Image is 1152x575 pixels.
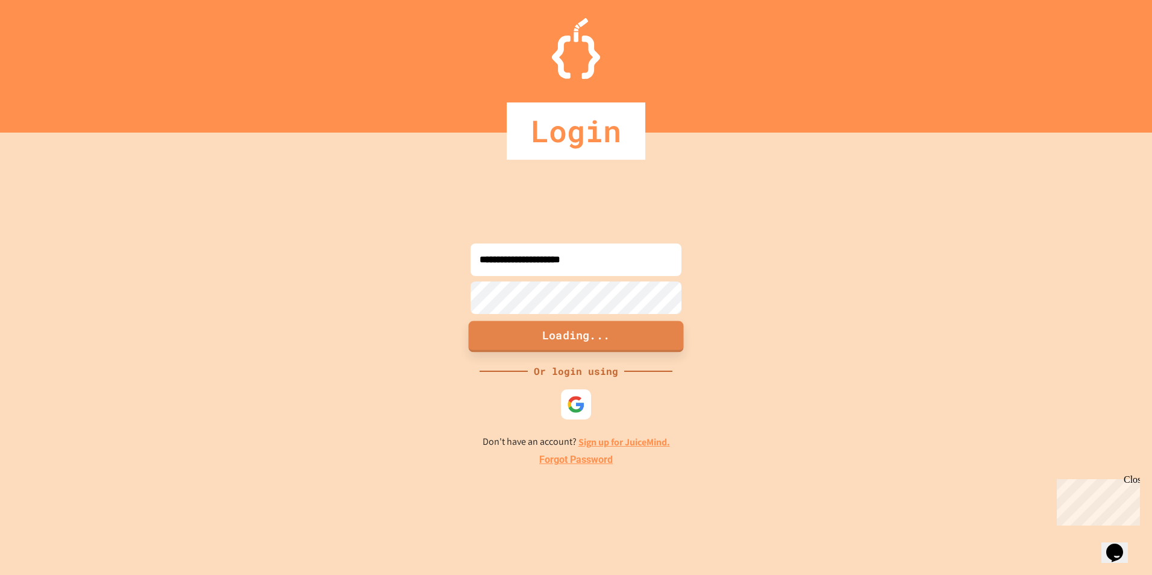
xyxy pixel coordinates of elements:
div: Login [507,102,645,160]
a: Sign up for JuiceMind. [578,436,670,448]
button: Loading... [469,321,684,352]
img: Logo.svg [552,18,600,79]
img: google-icon.svg [567,395,585,413]
iframe: chat widget [1052,474,1140,526]
div: Chat with us now!Close [5,5,83,77]
iframe: chat widget [1101,527,1140,563]
p: Don't have an account? [483,435,670,450]
div: Or login using [528,364,624,379]
a: Forgot Password [539,453,613,467]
